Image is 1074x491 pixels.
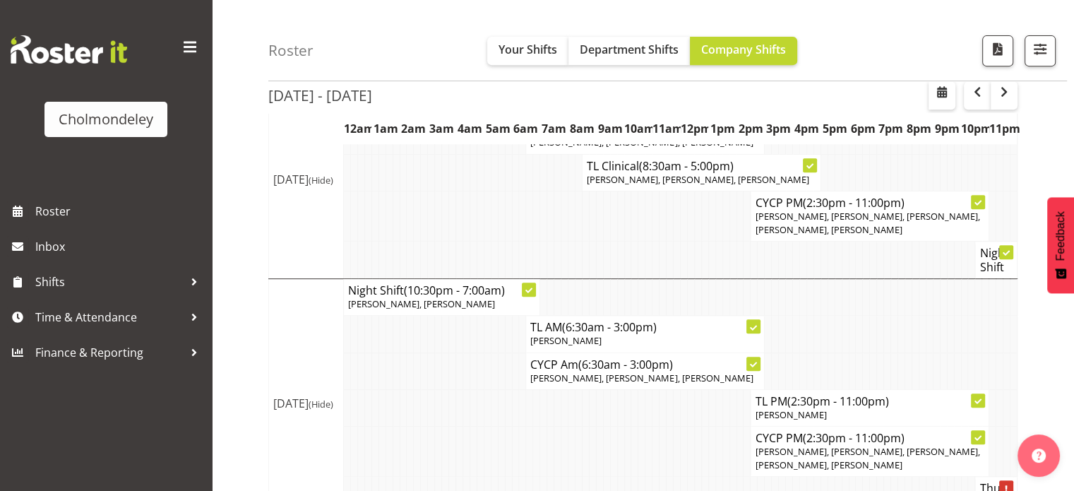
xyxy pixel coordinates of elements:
span: [PERSON_NAME], [PERSON_NAME], [PERSON_NAME], [PERSON_NAME], [PERSON_NAME] [755,210,979,236]
span: [PERSON_NAME] [530,334,602,347]
img: Rosterit website logo [11,35,127,64]
img: help-xxl-2.png [1032,449,1046,463]
th: 10pm [961,113,989,146]
th: 6pm [849,113,877,146]
h4: TL AM [530,320,760,334]
h4: TL Clinical [587,159,816,173]
th: 7am [540,113,568,146]
th: 5am [484,113,512,146]
h4: Night Shift [979,246,1013,274]
th: 8am [568,113,597,146]
h4: Roster [268,42,314,59]
span: Feedback [1054,211,1067,261]
button: Department Shifts [568,37,690,65]
th: 11pm [989,113,1018,146]
span: [PERSON_NAME], [PERSON_NAME] [348,297,495,310]
th: 7pm [877,113,905,146]
span: (6:30am - 3:00pm) [578,357,673,372]
th: 2am [400,113,428,146]
th: 6am [512,113,540,146]
th: 11am [652,113,681,146]
button: Download a PDF of the roster according to the set date range. [982,35,1013,66]
th: 1pm [708,113,736,146]
span: Inbox [35,236,205,257]
h4: CYCP PM [755,196,984,210]
span: Your Shifts [499,42,557,57]
span: (8:30am - 5:00pm) [639,158,734,174]
th: 1am [371,113,400,146]
span: (2:30pm - 11:00pm) [787,394,888,409]
span: (2:30pm - 11:00pm) [802,195,904,211]
th: 4am [456,113,484,146]
th: 2pm [736,113,765,146]
th: 8pm [905,113,933,146]
button: Select a specific date within the roster. [929,81,955,110]
span: (2:30pm - 11:00pm) [802,430,904,446]
th: 3pm [765,113,793,146]
span: (10:30pm - 7:00am) [404,283,505,298]
span: (Hide) [309,398,333,410]
button: Your Shifts [487,37,568,65]
span: [PERSON_NAME], [PERSON_NAME], [PERSON_NAME] [587,173,809,186]
th: 3am [428,113,456,146]
h4: CYCP Am [530,357,760,372]
span: Finance & Reporting [35,342,184,363]
th: 5pm [821,113,849,146]
span: [PERSON_NAME], [PERSON_NAME], [PERSON_NAME] [530,372,753,384]
div: Cholmondeley [59,109,153,130]
span: [PERSON_NAME], [PERSON_NAME], [PERSON_NAME], [PERSON_NAME], [PERSON_NAME] [755,445,979,471]
button: Feedback - Show survey [1047,197,1074,293]
h4: TL PM [755,394,984,408]
span: (Hide) [309,174,333,187]
span: Shifts [35,271,184,292]
h4: Night Shift [348,283,535,297]
span: [PERSON_NAME] [755,408,826,421]
td: [DATE] [269,81,344,279]
h2: [DATE] - [DATE] [268,86,372,105]
th: 9pm [933,113,961,146]
button: Filter Shifts [1025,35,1056,66]
span: (6:30am - 3:00pm) [562,319,657,335]
th: 12pm [681,113,709,146]
button: Company Shifts [690,37,797,65]
span: Roster [35,201,205,222]
th: 12am [344,113,372,146]
h4: CYCP PM [755,431,984,445]
span: Company Shifts [701,42,786,57]
span: Department Shifts [580,42,679,57]
span: Time & Attendance [35,307,184,328]
th: 10am [624,113,652,146]
th: 4pm [793,113,821,146]
th: 9am [596,113,624,146]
